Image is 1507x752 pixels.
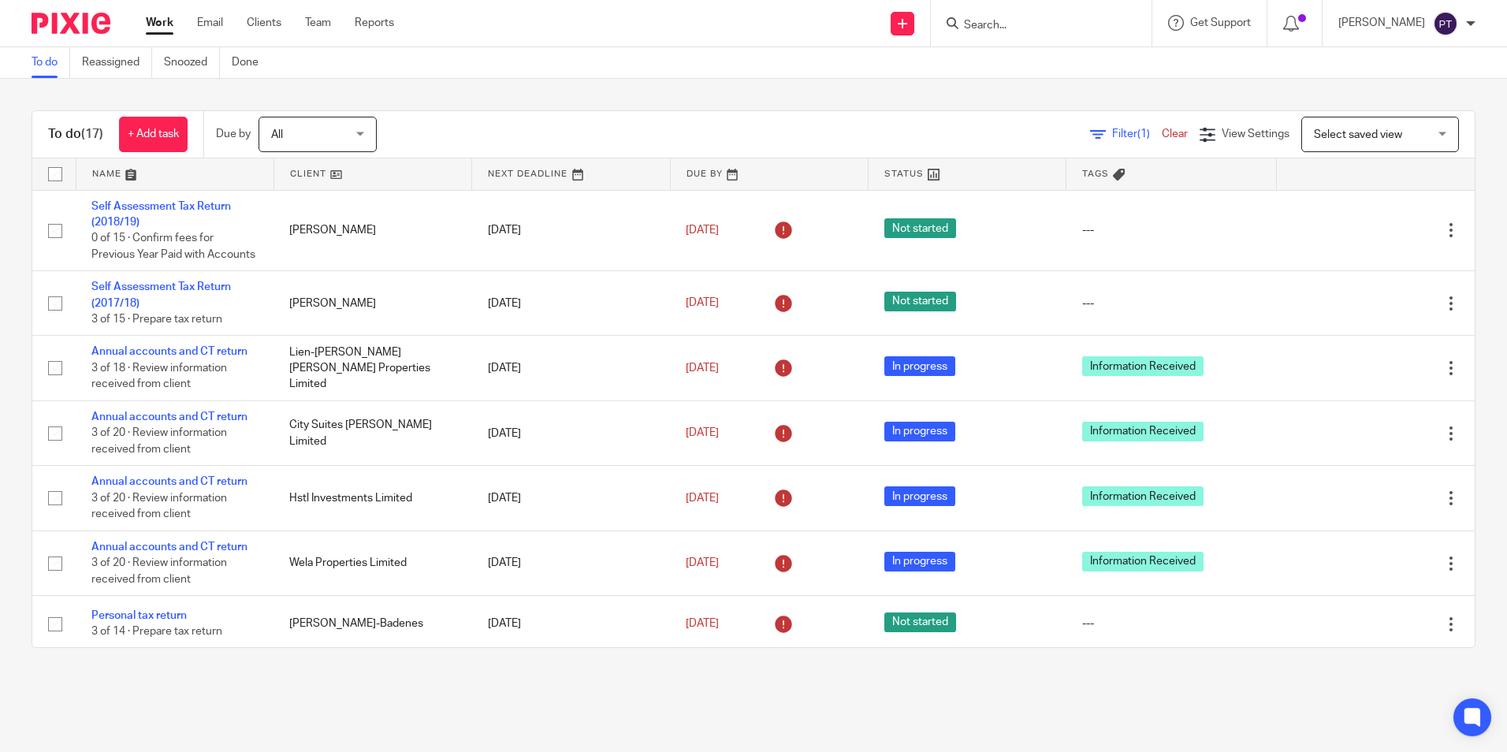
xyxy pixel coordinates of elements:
span: 3 of 20 · Review information received from client [91,428,227,456]
p: Due by [216,126,251,142]
span: 3 of 20 · Review information received from client [91,493,227,520]
span: Get Support [1190,17,1251,28]
span: [DATE] [686,557,719,568]
span: 3 of 20 · Review information received from client [91,557,227,585]
span: In progress [884,422,955,441]
a: Annual accounts and CT return [91,476,247,487]
span: 3 of 18 · Review information received from client [91,363,227,390]
a: Work [146,15,173,31]
span: (17) [81,128,103,140]
td: [DATE] [472,530,670,595]
a: Reassigned [82,47,152,78]
a: Clients [247,15,281,31]
td: [PERSON_NAME]-Badenes [273,596,471,652]
span: Information Received [1082,356,1204,376]
a: Annual accounts and CT return [91,542,247,553]
a: Annual accounts and CT return [91,346,247,357]
span: View Settings [1222,128,1289,140]
h1: To do [48,126,103,143]
td: [PERSON_NAME] [273,271,471,336]
span: Information Received [1082,422,1204,441]
div: --- [1082,222,1261,238]
span: [DATE] [686,428,719,439]
a: Snoozed [164,47,220,78]
td: [DATE] [472,466,670,530]
span: In progress [884,552,955,571]
span: Not started [884,218,956,238]
a: Self Assessment Tax Return (2018/19) [91,201,231,228]
span: Filter [1112,128,1162,140]
div: --- [1082,296,1261,311]
td: Wela Properties Limited [273,530,471,595]
a: To do [32,47,70,78]
a: + Add task [119,117,188,152]
a: Reports [355,15,394,31]
span: 0 of 15 · Confirm fees for Previous Year Paid with Accounts [91,233,255,260]
td: [DATE] [472,271,670,336]
td: [PERSON_NAME] [273,190,471,271]
span: [DATE] [686,363,719,374]
span: Not started [884,292,956,311]
span: Not started [884,612,956,632]
span: [DATE] [686,493,719,504]
td: [DATE] [472,596,670,652]
span: [DATE] [686,298,719,309]
span: Information Received [1082,486,1204,506]
span: All [271,129,283,140]
span: [DATE] [686,618,719,629]
span: In progress [884,486,955,506]
td: [DATE] [472,336,670,400]
span: Tags [1082,169,1109,178]
img: svg%3E [1433,11,1458,36]
td: [DATE] [472,190,670,271]
td: [DATE] [472,400,670,465]
a: Personal tax return [91,610,187,621]
td: City Suites [PERSON_NAME] Limited [273,400,471,465]
span: [DATE] [686,225,719,236]
span: Information Received [1082,552,1204,571]
a: Clear [1162,128,1188,140]
a: Done [232,47,270,78]
span: Select saved view [1314,129,1402,140]
div: --- [1082,616,1261,631]
span: (1) [1137,128,1150,140]
p: [PERSON_NAME] [1338,15,1425,31]
span: 3 of 15 · Prepare tax return [91,314,222,325]
img: Pixie [32,13,110,34]
span: 3 of 14 · Prepare tax return [91,627,222,638]
td: Lien-[PERSON_NAME] [PERSON_NAME] Properties Limited [273,336,471,400]
input: Search [962,19,1104,33]
span: In progress [884,356,955,376]
a: Self Assessment Tax Return (2017/18) [91,281,231,308]
a: Annual accounts and CT return [91,411,247,423]
td: Hstl Investments Limited [273,466,471,530]
a: Team [305,15,331,31]
a: Email [197,15,223,31]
